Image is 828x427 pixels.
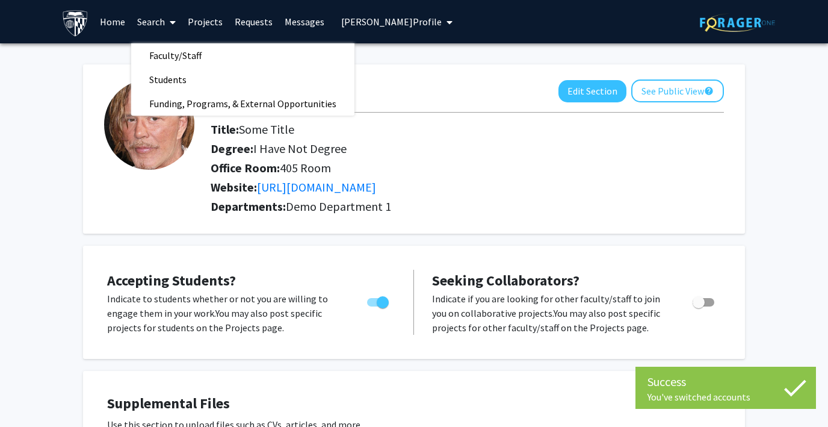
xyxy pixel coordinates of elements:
h2: Title: [211,122,724,137]
a: Funding, Programs, & External Opportunities [131,95,354,113]
a: Requests [229,1,279,43]
button: See Public View [631,79,724,102]
span: Some Title [239,122,294,137]
div: You've switched accounts [647,391,804,403]
div: Success [647,373,804,391]
p: Indicate to students whether or not you are willing to engage them in your work. You may also pos... [107,291,344,335]
iframe: Chat [9,373,51,418]
span: Faculty/Staff [131,43,220,67]
a: Faculty/Staff [131,46,354,64]
div: Toggle [688,291,721,310]
span: 405 Room [280,160,331,175]
img: Profile Picture [104,79,194,170]
a: Students [131,70,354,89]
img: ForagerOne Logo [700,13,775,32]
mat-icon: help [704,84,714,98]
span: [PERSON_NAME] Profile [341,16,442,28]
h2: Departments: [202,199,733,214]
a: Projects [182,1,229,43]
a: Opens in a new tab [257,179,376,195]
img: Demo University Logo [62,10,89,37]
button: Edit Section [558,80,626,102]
h2: Degree: [211,142,724,156]
a: Messages [279,1,330,43]
span: Funding, Programs, & External Opportunities [131,92,354,116]
span: Students [131,67,205,92]
h2: Website: [211,180,724,195]
a: Home [94,1,131,43]
h2: Office Room: [211,161,724,175]
span: Seeking Collaborators? [432,271,579,290]
p: Indicate if you are looking for other faculty/staff to join you on collaborative projects. You ma... [432,291,670,335]
span: Demo Department 1 [286,199,391,214]
span: I Have Not Degree [253,141,347,156]
div: Toggle [362,291,395,310]
h4: Supplemental Files [107,395,721,413]
a: Search [131,1,182,43]
span: Accepting Students? [107,271,236,290]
